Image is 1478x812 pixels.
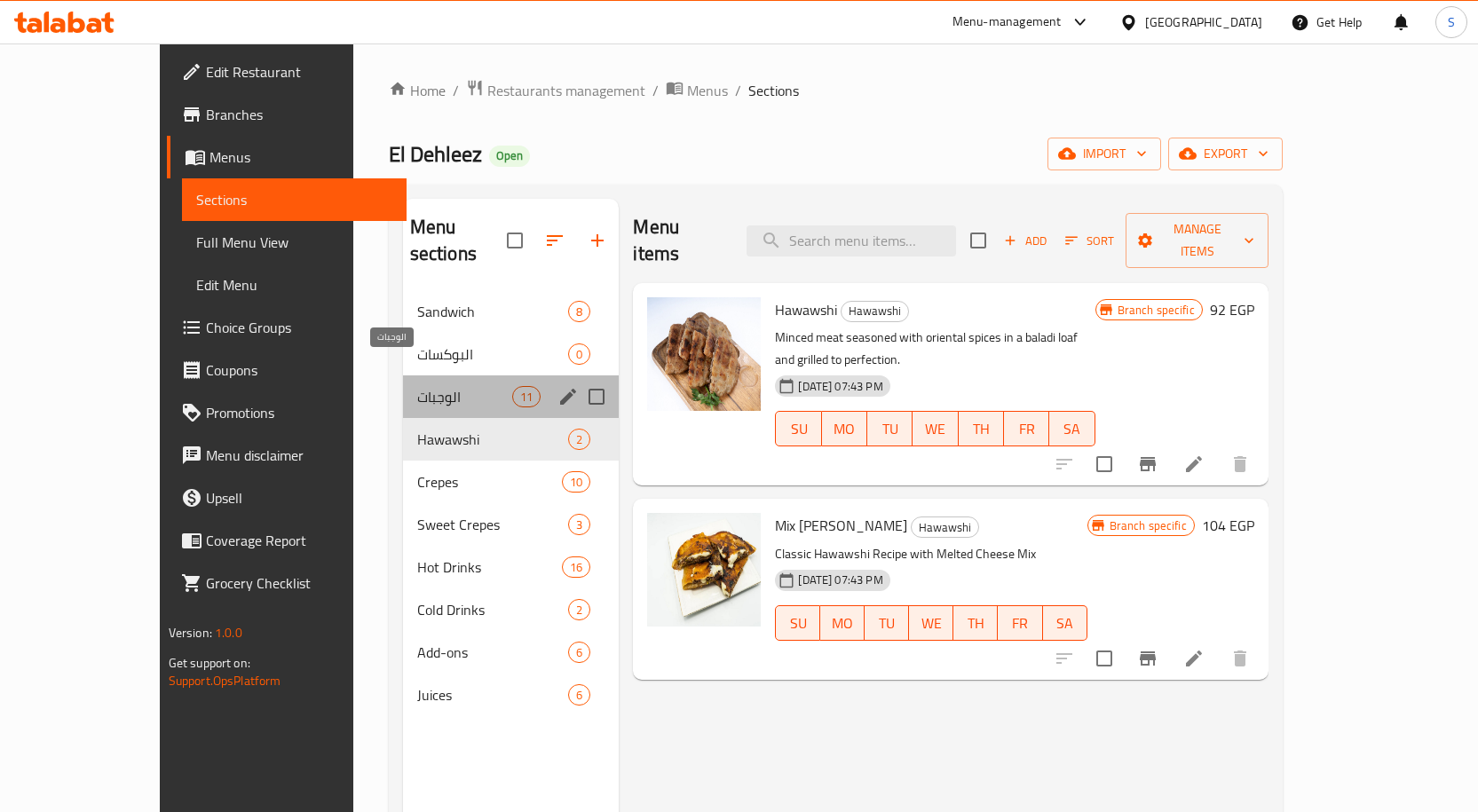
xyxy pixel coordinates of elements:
span: Sections [748,80,799,101]
a: Edit menu item [1183,648,1205,669]
h6: 104 EGP [1202,513,1254,538]
span: TU [874,416,905,442]
span: 3 [569,516,589,533]
div: items [562,471,590,493]
button: TH [959,411,1004,446]
a: Edit Restaurant [167,51,407,93]
div: Juices [417,684,569,706]
span: 0 [569,346,589,363]
span: FR [1005,611,1035,636]
li: / [735,80,741,101]
div: items [568,301,590,322]
button: TH [953,605,998,641]
span: Sort items [1054,227,1126,255]
button: Branch-specific-item [1126,443,1169,485]
li: / [652,80,659,101]
h2: Menu items [633,214,725,267]
button: delete [1219,637,1261,680]
span: Edit Restaurant [206,61,392,83]
a: Home [389,80,446,101]
span: Version: [169,621,212,644]
div: Juices6 [403,674,620,716]
span: Branch specific [1110,302,1202,319]
div: Cold Drinks2 [403,588,620,631]
a: Full Menu View [182,221,407,264]
span: 2 [569,602,589,619]
span: 8 [569,304,589,320]
span: Add-ons [417,642,569,663]
div: Cold Drinks [417,599,569,620]
input: search [747,225,956,256]
span: Edit Menu [196,274,392,296]
div: items [512,386,541,407]
span: Mix [PERSON_NAME] [775,512,907,539]
span: Full Menu View [196,232,392,253]
span: Promotions [206,402,392,423]
span: Hawawshi [775,296,837,323]
div: items [568,599,590,620]
span: TH [960,611,991,636]
span: Sweet Crepes [417,514,569,535]
a: Grocery Checklist [167,562,407,604]
img: Mix Cheese Hawawshi [647,513,761,627]
span: TH [966,416,997,442]
span: Hot Drinks [417,556,562,578]
span: SU [783,611,813,636]
div: Add-ons6 [403,631,620,674]
nav: breadcrumb [389,79,1283,102]
a: Support.OpsPlatform [169,669,281,692]
a: Edit Menu [182,264,407,306]
span: Sections [196,189,392,210]
button: Sort [1061,227,1118,255]
button: SU [775,605,820,641]
button: Branch-specific-item [1126,637,1169,680]
div: Sandwich8 [403,290,620,333]
a: Upsell [167,477,407,519]
div: الوجبات11edit [403,375,620,418]
span: SA [1050,611,1080,636]
span: [DATE] 07:43 PM [791,572,889,588]
span: البوكسات [417,343,569,365]
img: Hawawshi [647,297,761,411]
div: items [568,684,590,706]
a: Restaurants management [466,79,645,102]
a: Edit menu item [1183,453,1205,475]
span: Get support on: [169,651,250,674]
button: FR [1004,411,1049,446]
span: Open [489,148,530,163]
button: Manage items [1126,213,1268,268]
span: WE [920,416,951,442]
div: [GEOGRAPHIC_DATA] [1145,12,1262,32]
button: edit [555,383,581,410]
span: Select to update [1086,640,1123,677]
a: Sections [182,178,407,221]
span: Branch specific [1103,517,1194,534]
a: Menu disclaimer [167,434,407,477]
div: items [568,642,590,663]
span: Upsell [206,487,392,508]
button: SA [1043,605,1087,641]
span: SA [1056,416,1087,442]
button: Add [997,227,1054,255]
span: SU [783,416,814,442]
button: import [1047,138,1161,170]
span: WE [916,611,946,636]
a: Choice Groups [167,306,407,349]
span: El Dehleez [389,134,482,174]
span: Crepes [417,471,562,493]
button: WE [913,411,958,446]
div: Hawawshi2 [403,418,620,461]
div: Sweet Crepes3 [403,503,620,546]
a: Menus [666,79,728,102]
span: Grocery Checklist [206,572,392,594]
span: 2 [569,431,589,448]
span: Hawawshi [417,429,569,450]
button: TU [867,411,913,446]
span: Menus [209,146,392,168]
span: MO [829,416,860,442]
span: Sandwich [417,301,569,322]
